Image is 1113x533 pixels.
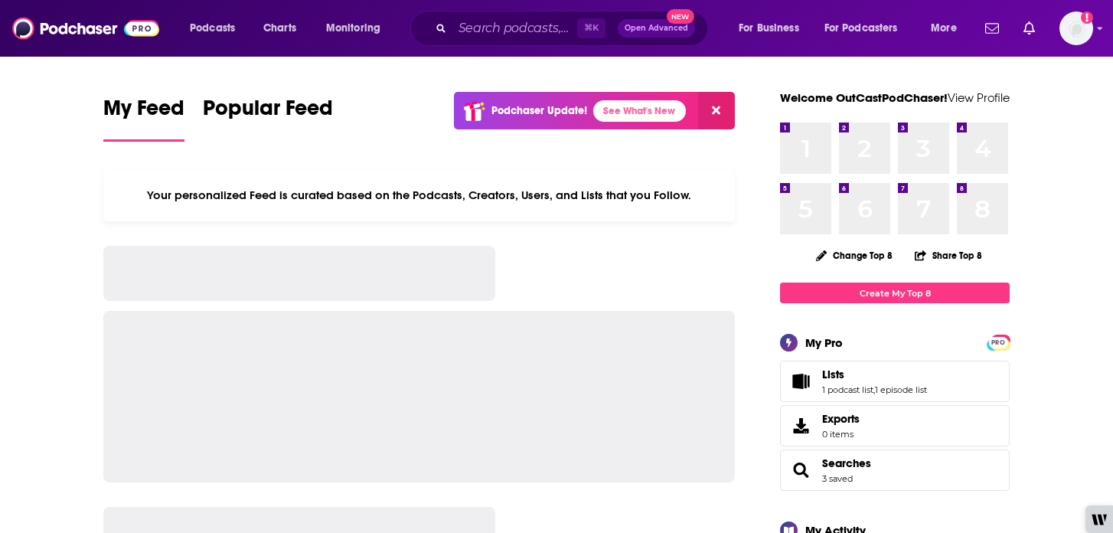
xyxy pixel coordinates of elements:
[103,95,184,142] a: My Feed
[822,384,873,395] a: 1 podcast list
[593,100,686,122] a: See What's New
[253,16,305,41] a: Charts
[1017,15,1041,41] a: Show notifications dropdown
[103,95,184,130] span: My Feed
[263,18,296,39] span: Charts
[667,9,694,24] span: New
[326,18,380,39] span: Monitoring
[807,246,902,265] button: Change Top 8
[12,14,159,43] img: Podchaser - Follow, Share and Rate Podcasts
[452,16,577,41] input: Search podcasts, credits, & more...
[873,384,875,395] span: ,
[822,429,860,440] span: 0 items
[739,18,799,39] span: For Business
[618,19,695,38] button: Open AdvancedNew
[989,336,1007,348] a: PRO
[822,412,860,426] span: Exports
[785,415,816,437] span: Exports
[179,16,255,41] button: open menu
[822,456,871,470] a: Searches
[425,11,723,46] div: Search podcasts, credits, & more...
[824,18,898,39] span: For Podcasters
[822,368,844,381] span: Lists
[785,459,816,481] a: Searches
[315,16,400,41] button: open menu
[979,15,1005,41] a: Show notifications dropdown
[920,16,976,41] button: open menu
[577,18,605,38] span: ⌘ K
[1059,11,1093,45] img: User Profile
[491,104,587,117] p: Podchaser Update!
[780,90,948,105] a: Welcome OutCastPodChaser!
[1081,11,1093,24] svg: Add a profile image
[625,25,688,32] span: Open Advanced
[822,368,927,381] a: Lists
[914,240,983,270] button: Share Top 8
[203,95,333,142] a: Popular Feed
[780,405,1010,446] a: Exports
[814,16,920,41] button: open menu
[805,335,843,350] div: My Pro
[989,337,1007,348] span: PRO
[1059,11,1093,45] span: Logged in as OutCastPodChaser
[103,169,735,221] div: Your personalized Feed is curated based on the Podcasts, Creators, Users, and Lists that you Follow.
[780,283,1010,303] a: Create My Top 8
[785,371,816,392] a: Lists
[190,18,235,39] span: Podcasts
[875,384,927,395] a: 1 episode list
[948,90,1010,105] a: View Profile
[203,95,333,130] span: Popular Feed
[780,450,1010,491] span: Searches
[931,18,957,39] span: More
[780,361,1010,402] span: Lists
[1059,11,1093,45] button: Show profile menu
[728,16,818,41] button: open menu
[822,473,853,484] a: 3 saved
